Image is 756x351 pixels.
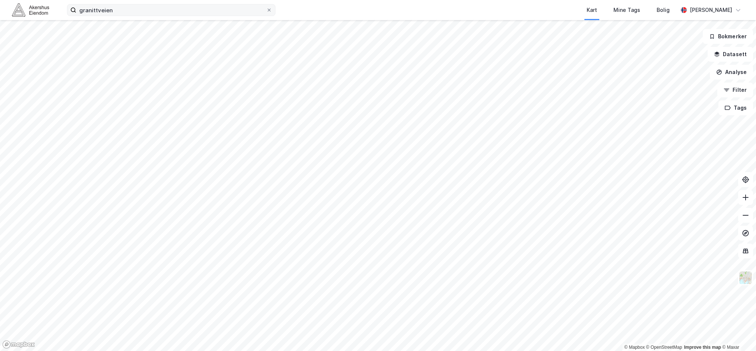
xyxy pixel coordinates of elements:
a: Mapbox homepage [2,340,35,349]
a: Improve this map [684,345,721,350]
a: Mapbox [624,345,645,350]
button: Datasett [708,47,753,62]
button: Analyse [710,65,753,80]
img: Z [739,271,753,285]
iframe: Chat Widget [719,315,756,351]
div: Mine Tags [613,6,640,15]
img: akershus-eiendom-logo.9091f326c980b4bce74ccdd9f866810c.svg [12,3,49,16]
a: OpenStreetMap [646,345,682,350]
button: Filter [717,83,753,97]
div: [PERSON_NAME] [690,6,732,15]
div: Kontrollprogram for chat [719,315,756,351]
div: Bolig [657,6,670,15]
button: Tags [718,100,753,115]
input: Søk på adresse, matrikkel, gårdeiere, leietakere eller personer [76,4,266,16]
div: Kart [587,6,597,15]
button: Bokmerker [703,29,753,44]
